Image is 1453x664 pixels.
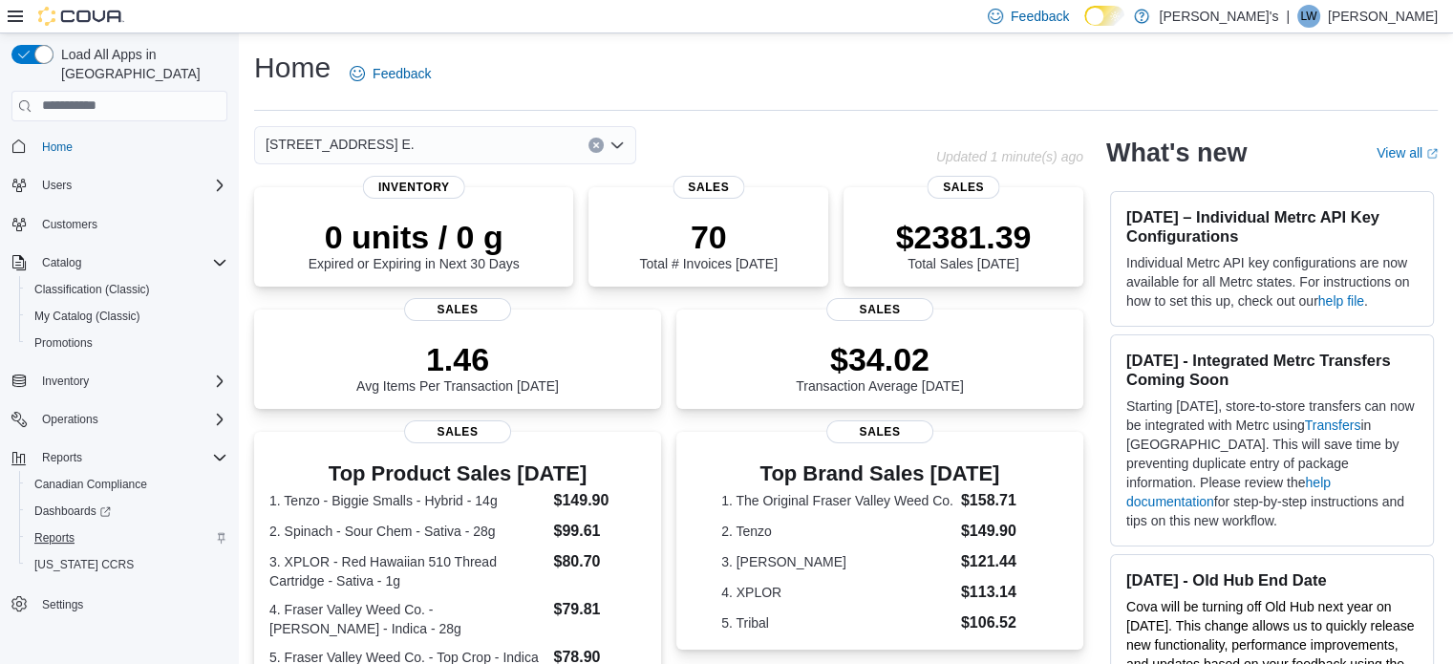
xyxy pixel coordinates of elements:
[961,581,1038,604] dd: $113.14
[588,138,604,153] button: Clear input
[34,174,227,197] span: Users
[4,210,235,238] button: Customers
[673,176,744,199] span: Sales
[4,172,235,199] button: Users
[1305,418,1361,433] a: Transfers
[19,303,235,330] button: My Catalog (Classic)
[34,335,93,351] span: Promotions
[4,249,235,276] button: Catalog
[19,471,235,498] button: Canadian Compliance
[34,213,105,236] a: Customers
[19,330,235,356] button: Promotions
[27,526,82,549] a: Reports
[269,600,545,638] dt: 4. Fraser Valley Weed Co. - [PERSON_NAME] - Indica - 28g
[1159,5,1278,28] p: [PERSON_NAME]'s
[34,174,79,197] button: Users
[553,520,645,543] dd: $99.61
[19,551,235,578] button: [US_STATE] CCRS
[19,498,235,525] a: Dashboards
[42,450,82,465] span: Reports
[34,135,227,159] span: Home
[961,611,1038,634] dd: $106.52
[34,309,140,324] span: My Catalog (Classic)
[721,613,953,632] dt: 5. Tribal
[1084,6,1124,26] input: Dark Mode
[42,374,89,389] span: Inventory
[34,593,91,616] a: Settings
[1297,5,1320,28] div: Leah Warren
[928,176,999,199] span: Sales
[639,218,777,271] div: Total # Invoices [DATE]
[34,591,227,615] span: Settings
[34,477,147,492] span: Canadian Compliance
[19,525,235,551] button: Reports
[1126,396,1418,530] p: Starting [DATE], store-to-store transfers can now be integrated with Metrc using in [GEOGRAPHIC_D...
[1106,138,1247,168] h2: What's new
[34,446,227,469] span: Reports
[27,278,227,301] span: Classification (Classic)
[363,176,465,199] span: Inventory
[373,64,431,83] span: Feedback
[1300,5,1316,28] span: LW
[796,340,964,378] p: $34.02
[38,7,124,26] img: Cova
[34,530,75,546] span: Reports
[266,133,415,156] span: [STREET_ADDRESS] E.
[309,218,520,271] div: Expired or Expiring in Next 30 Days
[4,368,235,395] button: Inventory
[27,500,227,523] span: Dashboards
[721,522,953,541] dt: 2. Tenzo
[269,552,545,590] dt: 3. XPLOR - Red Hawaiian 510 Thread Cartridge - Sativa - 1g
[34,251,89,274] button: Catalog
[34,212,227,236] span: Customers
[721,462,1038,485] h3: Top Brand Sales [DATE]
[721,552,953,571] dt: 3. [PERSON_NAME]
[269,491,545,510] dt: 1. Tenzo - Biggie Smalls - Hybrid - 14g
[27,278,158,301] a: Classification (Classic)
[404,420,511,443] span: Sales
[27,553,227,576] span: Washington CCRS
[4,406,235,433] button: Operations
[42,217,97,232] span: Customers
[1126,475,1331,509] a: help documentation
[553,489,645,512] dd: $149.90
[34,370,96,393] button: Inventory
[34,503,111,519] span: Dashboards
[1286,5,1290,28] p: |
[1328,5,1438,28] p: [PERSON_NAME]
[721,491,953,510] dt: 1. The Original Fraser Valley Weed Co.
[826,298,933,321] span: Sales
[1377,145,1438,161] a: View allExternal link
[896,218,1032,271] div: Total Sales [DATE]
[639,218,777,256] p: 70
[269,522,545,541] dt: 2. Spinach - Sour Chem - Sativa - 28g
[609,138,625,153] button: Open list of options
[34,136,80,159] a: Home
[796,340,964,394] div: Transaction Average [DATE]
[27,553,141,576] a: [US_STATE] CCRS
[254,49,331,87] h1: Home
[34,282,150,297] span: Classification (Classic)
[27,332,100,354] a: Promotions
[1084,26,1085,27] span: Dark Mode
[961,489,1038,512] dd: $158.71
[896,218,1032,256] p: $2381.39
[34,408,227,431] span: Operations
[309,218,520,256] p: 0 units / 0 g
[34,557,134,572] span: [US_STATE] CCRS
[34,408,106,431] button: Operations
[1318,293,1364,309] a: help file
[1126,207,1418,246] h3: [DATE] – Individual Metrc API Key Configurations
[1126,253,1418,311] p: Individual Metrc API key configurations are now available for all Metrc states. For instructions ...
[269,462,646,485] h3: Top Product Sales [DATE]
[42,412,98,427] span: Operations
[356,340,559,394] div: Avg Items Per Transaction [DATE]
[1426,148,1438,160] svg: External link
[27,526,227,549] span: Reports
[961,520,1038,543] dd: $149.90
[42,139,73,155] span: Home
[19,276,235,303] button: Classification (Classic)
[404,298,511,321] span: Sales
[27,305,148,328] a: My Catalog (Classic)
[42,178,72,193] span: Users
